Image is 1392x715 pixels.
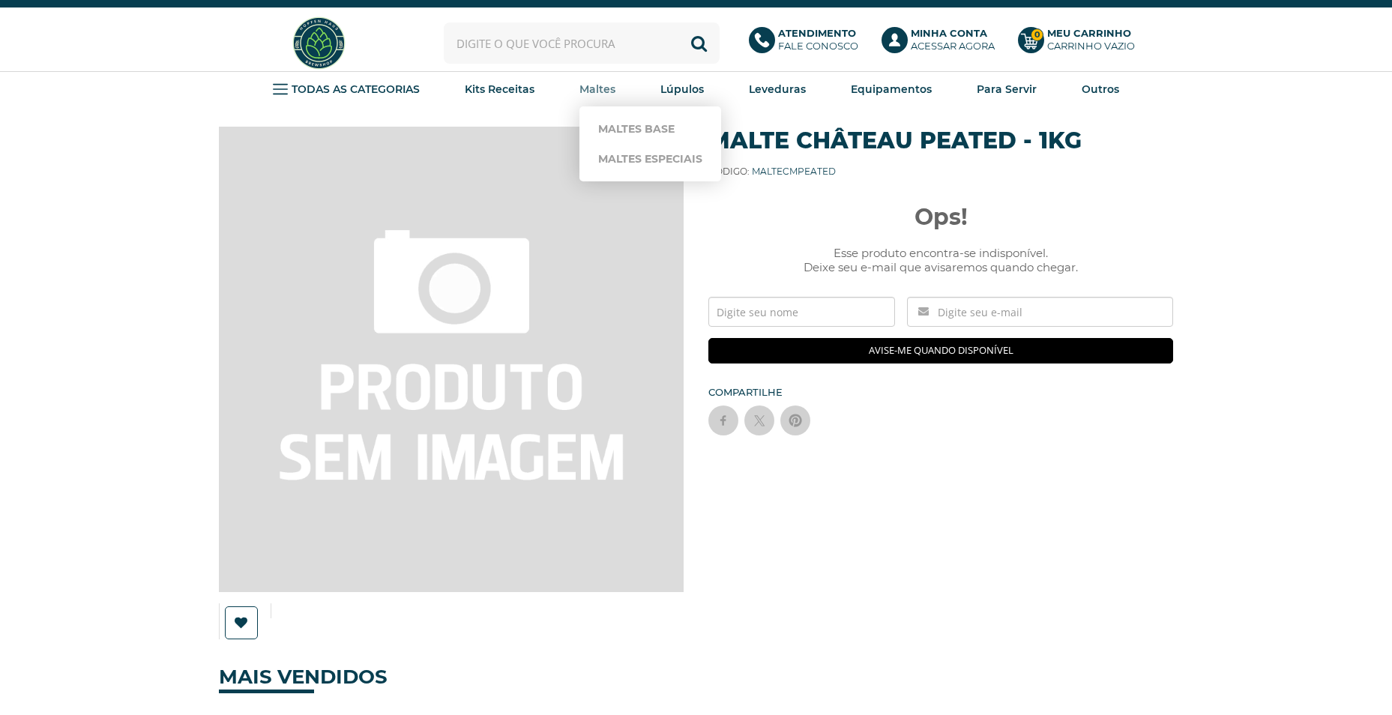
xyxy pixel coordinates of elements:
strong: Para Servir [977,82,1037,96]
input: Digite o que você procura [444,22,720,64]
button: Buscar [678,22,720,64]
a: Maltes [579,78,615,100]
strong: Equipamentos [851,82,932,96]
input: Avise-me quando disponível [708,338,1174,363]
img: pinterest sharing button [788,413,803,428]
a: Leveduras [749,78,806,100]
a: Minha ContaAcessar agora [882,27,1003,60]
strong: Kits Receitas [465,82,534,96]
a: Maltes Especiais [598,144,702,174]
b: Minha Conta [911,27,987,39]
input: Digite seu nome [708,297,895,327]
strong: 0 [1031,28,1043,41]
a: Lúpulos [660,78,704,100]
strong: Leveduras [749,82,806,96]
a: Outros [1082,78,1119,100]
img: facebook sharing button [716,413,731,428]
strong: TODAS AS CATEGORIAS [292,82,420,96]
p: Fale conosco [778,27,858,52]
a: Kits Receitas [465,78,534,100]
a: TODAS AS CATEGORIAS [273,78,420,100]
a: Equipamentos [851,78,932,100]
a: Maltes Base [598,114,702,144]
span: Ops! [708,203,1174,231]
strong: Lúpulos [660,82,704,96]
h1: Malte Château Peated - 1kg [708,127,1174,154]
b: Meu Carrinho [1047,27,1131,39]
strong: Maltes [579,82,615,96]
h4: MAIS VENDIDOS [219,654,314,693]
b: Código: [708,166,750,177]
a: Lista de Desejos [220,606,267,639]
iframe: Caixa de diálogo "Fazer login com o Google" [1084,15,1377,182]
span: MALTECMPEATED [752,166,836,177]
a: Para Servir [977,78,1037,100]
span: Esse produto encontra-se indisponível. Deixe seu e-mail que avisaremos quando chegar. [708,246,1174,274]
b: Atendimento [778,27,856,39]
img: Malte Château Peated - 1kg [219,127,684,592]
a: AtendimentoFale conosco [749,27,867,60]
img: twitter sharing button [752,413,767,428]
div: Carrinho Vazio [1047,40,1135,52]
img: Hopfen Haus BrewShop [291,15,347,71]
p: Acessar agora [911,27,995,52]
strong: Outros [1082,82,1119,96]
